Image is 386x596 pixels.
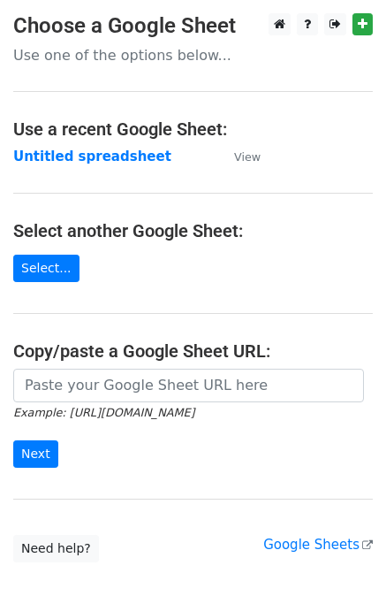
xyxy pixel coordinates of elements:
[13,255,79,282] a: Select...
[13,46,373,65] p: Use one of the options below...
[13,369,364,402] input: Paste your Google Sheet URL here
[13,118,373,140] h4: Use a recent Google Sheet:
[13,340,373,362] h4: Copy/paste a Google Sheet URL:
[13,440,58,468] input: Next
[263,537,373,553] a: Google Sheets
[13,13,373,39] h3: Choose a Google Sheet
[13,406,194,419] small: Example: [URL][DOMAIN_NAME]
[216,149,261,164] a: View
[13,535,99,562] a: Need help?
[298,511,386,596] iframe: Chat Widget
[234,150,261,164] small: View
[13,149,171,164] a: Untitled spreadsheet
[13,220,373,241] h4: Select another Google Sheet:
